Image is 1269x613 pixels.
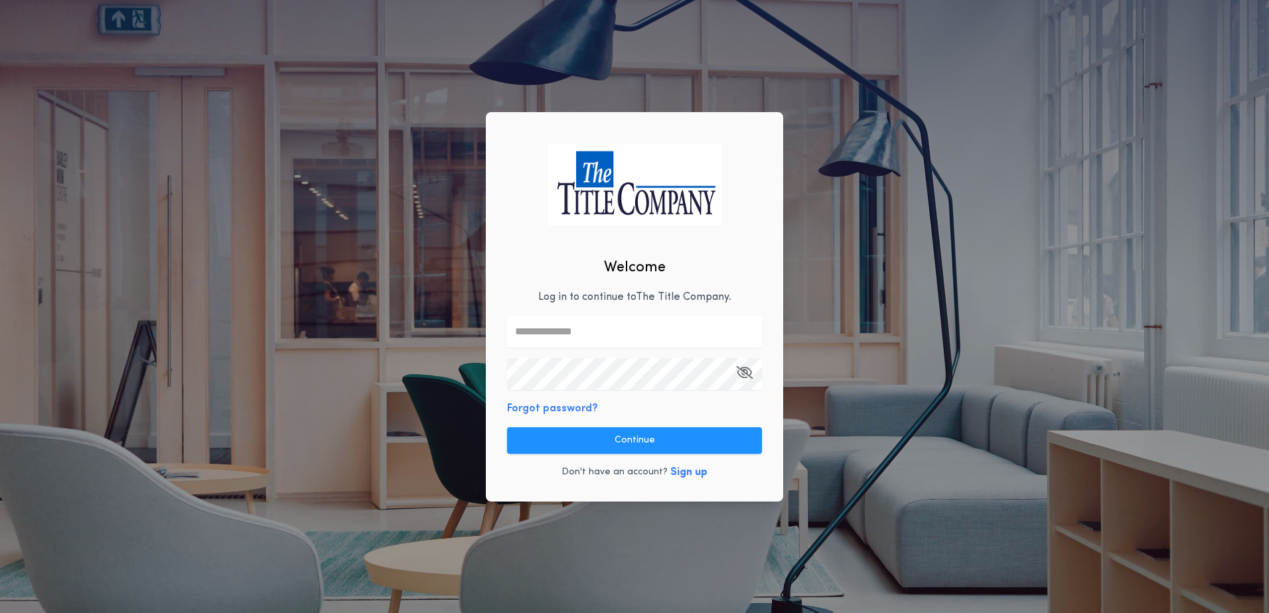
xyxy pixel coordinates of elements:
img: logo [548,143,721,225]
button: Continue [507,427,762,454]
p: Don't have an account? [561,466,668,479]
h2: Welcome [604,257,666,279]
button: Sign up [670,464,708,480]
p: Log in to continue to The Title Company . [538,289,731,305]
button: Forgot password? [507,401,598,417]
